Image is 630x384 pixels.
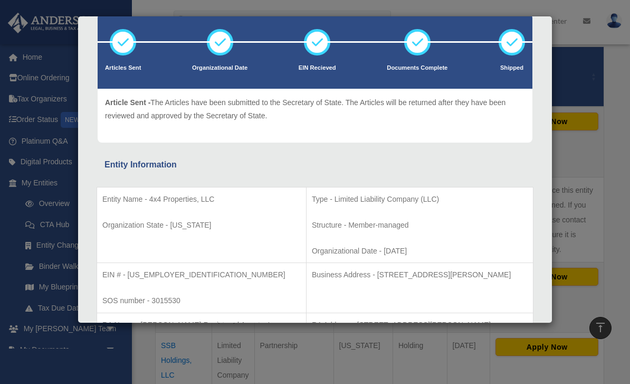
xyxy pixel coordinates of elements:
p: RA Name - [PERSON_NAME] Registered Agents, Inc. [102,319,301,332]
p: EIN Recieved [299,63,336,73]
p: Structure - Member-managed [312,219,528,232]
p: The Articles have been submitted to the Secretary of State. The Articles will be returned after t... [105,96,525,122]
p: Organization State - [US_STATE] [102,219,301,232]
p: Organizational Date [192,63,247,73]
p: SOS number - 3015530 [102,294,301,307]
p: Type - Limited Liability Company (LLC) [312,193,528,206]
p: Shipped [499,63,525,73]
p: Business Address - [STREET_ADDRESS][PERSON_NAME] [312,268,528,282]
p: Entity Name - 4x4 Properties, LLC [102,193,301,206]
p: EIN # - [US_EMPLOYER_IDENTIFICATION_NUMBER] [102,268,301,282]
p: Documents Complete [387,63,447,73]
p: RA Address - [STREET_ADDRESS][PERSON_NAME] [312,319,528,332]
p: Articles Sent [105,63,141,73]
p: Organizational Date - [DATE] [312,245,528,258]
span: Article Sent - [105,98,150,107]
div: Entity Information [104,157,526,172]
